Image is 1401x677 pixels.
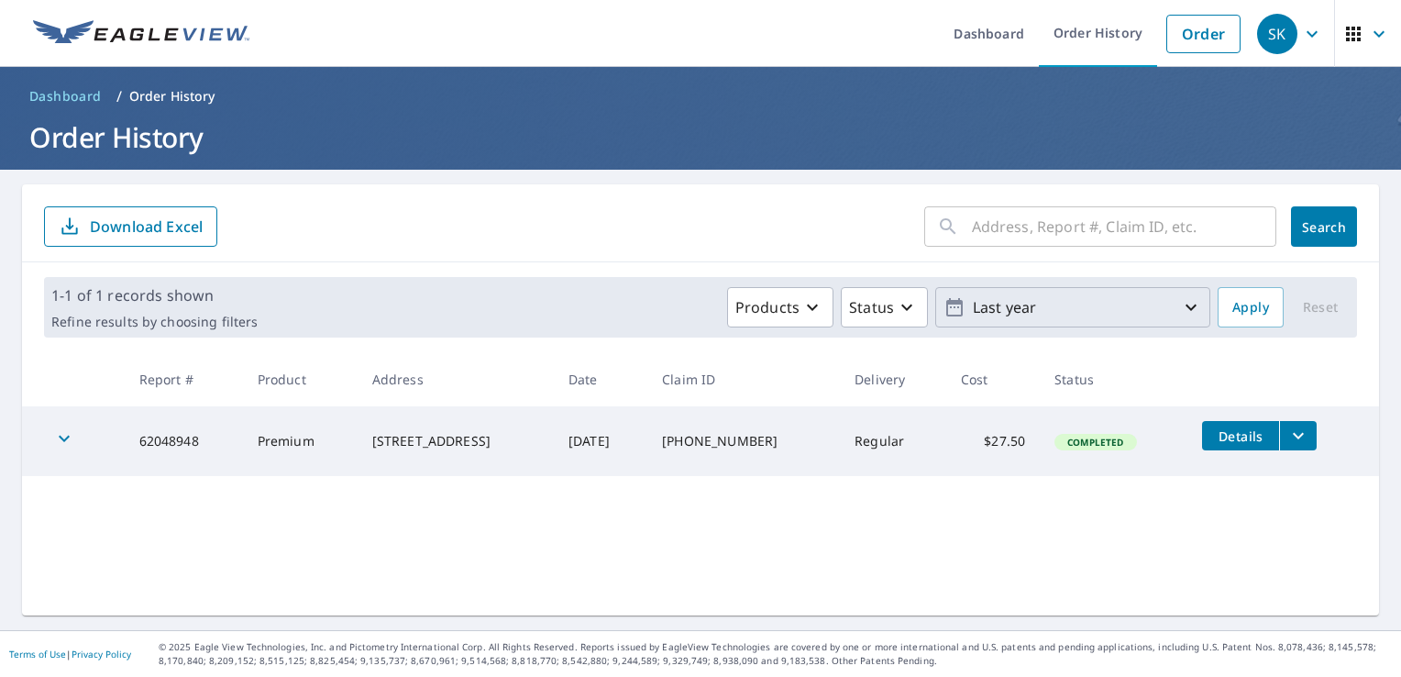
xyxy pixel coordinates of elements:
span: Apply [1232,296,1269,319]
p: Order History [129,87,215,105]
th: Date [554,352,647,406]
th: Claim ID [647,352,840,406]
p: Download Excel [90,216,203,237]
th: Status [1040,352,1187,406]
span: Completed [1056,436,1134,449]
button: filesDropdownBtn-62048948 [1279,421,1317,450]
img: EV Logo [33,20,249,48]
th: Delivery [840,352,946,406]
td: $27.50 [946,406,1040,476]
p: Last year [965,292,1180,324]
nav: breadcrumb [22,82,1379,111]
th: Address [358,352,554,406]
span: Details [1213,427,1268,445]
p: 1-1 of 1 records shown [51,284,258,306]
th: Product [243,352,358,406]
a: Order [1166,15,1241,53]
p: Products [735,296,800,318]
button: Download Excel [44,206,217,247]
button: detailsBtn-62048948 [1202,421,1279,450]
span: Search [1306,218,1342,236]
div: [STREET_ADDRESS] [372,432,539,450]
p: | [9,649,131,660]
a: Privacy Policy [72,648,131,660]
span: Dashboard [29,87,102,105]
button: Products [727,287,833,327]
p: Status [849,296,894,318]
th: Cost [946,352,1040,406]
td: Regular [840,406,946,476]
button: Search [1291,206,1357,247]
p: © 2025 Eagle View Technologies, Inc. and Pictometry International Corp. All Rights Reserved. Repo... [159,640,1392,668]
button: Apply [1218,287,1284,327]
a: Terms of Use [9,648,66,660]
a: Dashboard [22,82,109,111]
td: [DATE] [554,406,647,476]
div: SK [1257,14,1297,54]
th: Report # [125,352,243,406]
td: Premium [243,406,358,476]
li: / [116,85,122,107]
h1: Order History [22,118,1379,156]
button: Status [841,287,928,327]
td: 62048948 [125,406,243,476]
button: Last year [935,287,1210,327]
td: [PHONE_NUMBER] [647,406,840,476]
p: Refine results by choosing filters [51,314,258,330]
input: Address, Report #, Claim ID, etc. [972,201,1276,252]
